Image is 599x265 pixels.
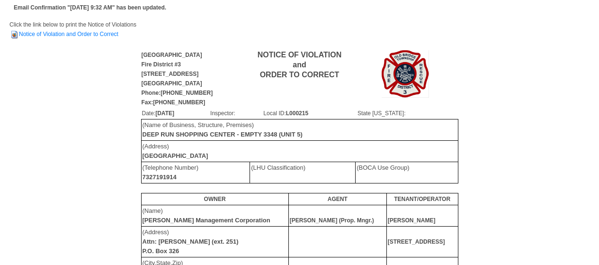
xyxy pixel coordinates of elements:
font: (Name) [143,207,270,224]
font: (Address) [143,228,239,255]
b: 7327191914 [143,174,177,181]
font: (Name of Business, Structure, Premises) [143,121,303,138]
td: Date: [142,108,210,119]
b: [PERSON_NAME] Management Corporation [143,217,270,224]
td: Email Confirmation "[DATE] 9:32 AM" has been updated. [12,1,168,14]
b: [PERSON_NAME] [388,217,436,224]
b: [GEOGRAPHIC_DATA] Fire District #3 [STREET_ADDRESS] [GEOGRAPHIC_DATA] Phone:[PHONE_NUMBER] Fax:[P... [142,52,213,106]
img: HTML Document [9,30,19,39]
b: [DATE] [155,110,174,117]
font: (LHU Classification) [251,164,305,171]
td: State [US_STATE]: [357,108,458,119]
b: DEEP RUN SHOPPING CENTER - EMPTY 3348 (UNIT 5) [143,131,303,138]
b: NOTICE OF VIOLATION and ORDER TO CORRECT [258,51,341,79]
span: Click the link below to print the Notice of Violations [9,21,136,37]
b: OWNER [204,196,226,202]
td: Local ID: [263,108,357,119]
b: [GEOGRAPHIC_DATA] [143,152,208,159]
font: (Address) [143,143,208,159]
b: [STREET_ADDRESS] [388,238,445,245]
font: (BOCA Use Group) [357,164,409,171]
a: Notice of Violation and Order to Correct [9,31,118,37]
font: (Telephone Number) [143,164,199,181]
img: Image [382,50,429,98]
td: Inspector: [210,108,263,119]
b: L000215 [286,110,308,117]
b: AGENT [328,196,348,202]
b: TENANT/OPERATOR [394,196,450,202]
b: [PERSON_NAME] (Prop. Mngr.) [290,217,374,224]
b: Attn: [PERSON_NAME] (ext. 251) P.O. Box 326 [143,238,239,255]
